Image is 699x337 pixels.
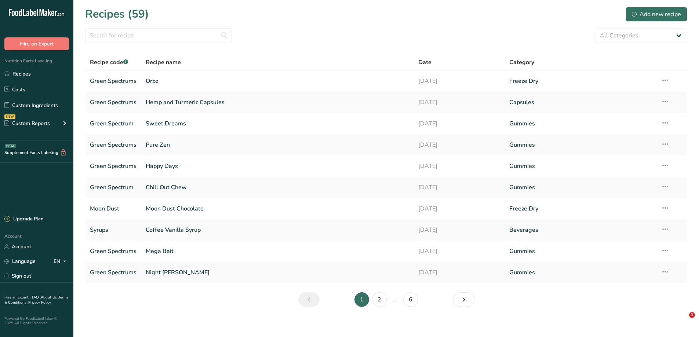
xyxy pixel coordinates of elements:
button: Add new recipe [626,7,687,22]
div: Upgrade Plan [4,216,43,223]
a: [DATE] [418,95,500,110]
div: BETA [5,144,16,148]
a: Hire an Expert . [4,295,30,300]
span: 1 [689,312,695,318]
a: [DATE] [418,158,500,174]
div: NEW [4,114,15,119]
div: Custom Reports [4,120,50,127]
a: Chill Out Chew [146,180,410,195]
a: Coffee Vanilla Syrup [146,222,410,238]
a: Green Spectrums [90,73,137,89]
a: Green Spectrums [90,265,137,280]
a: [DATE] [418,201,500,216]
a: [DATE] [418,116,500,131]
a: Moon Dust [90,201,137,216]
span: Recipe name [146,58,181,67]
a: Mega Bait [146,243,410,259]
a: Orbz [146,73,410,89]
a: [DATE] [418,137,500,153]
a: Syrups [90,222,137,238]
a: Gummies [509,158,652,174]
iframe: Intercom live chat [674,312,692,330]
a: Gummies [509,265,652,280]
a: Previous page [298,292,320,307]
a: Pure Zen [146,137,410,153]
span: Recipe code [90,58,128,66]
a: Green Spectrums [90,137,137,153]
a: Green Spectrum [90,116,137,131]
span: Category [509,58,534,67]
a: Green Spectrum [90,180,137,195]
a: Gummies [509,116,652,131]
a: Gummies [509,180,652,195]
a: [DATE] [418,180,500,195]
a: Page 6. [403,292,418,307]
a: Moon Dust Chocolate [146,201,410,216]
a: Freeze Dry [509,73,652,89]
a: Language [4,255,36,268]
input: Search for recipe [85,28,232,43]
a: Green Spectrums [90,243,137,259]
h1: Recipes (59) [85,6,149,22]
a: Freeze Dry [509,201,652,216]
a: Night [PERSON_NAME] [146,265,410,280]
a: FAQ . [32,295,41,300]
a: Privacy Policy [28,300,51,305]
a: Page 2. [372,292,387,307]
div: Add new recipe [632,10,681,19]
a: Capsules [509,95,652,110]
a: Green Spectrums [90,95,137,110]
div: Powered By FoodLabelMaker © 2025 All Rights Reserved [4,316,69,325]
a: [DATE] [418,265,500,280]
span: Date [418,58,432,67]
a: [DATE] [418,222,500,238]
div: EN [54,257,69,266]
a: Gummies [509,137,652,153]
a: Gummies [509,243,652,259]
a: Terms & Conditions . [4,295,69,305]
a: Happy Days [146,158,410,174]
a: Hemp and Turmeric Capsules [146,95,410,110]
a: Sweet Dreams [146,116,410,131]
a: Next page [453,292,474,307]
a: Green Spectrums [90,158,137,174]
button: Hire an Expert [4,37,69,50]
a: [DATE] [418,73,500,89]
a: [DATE] [418,243,500,259]
a: Beverages [509,222,652,238]
a: About Us . [41,295,58,300]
